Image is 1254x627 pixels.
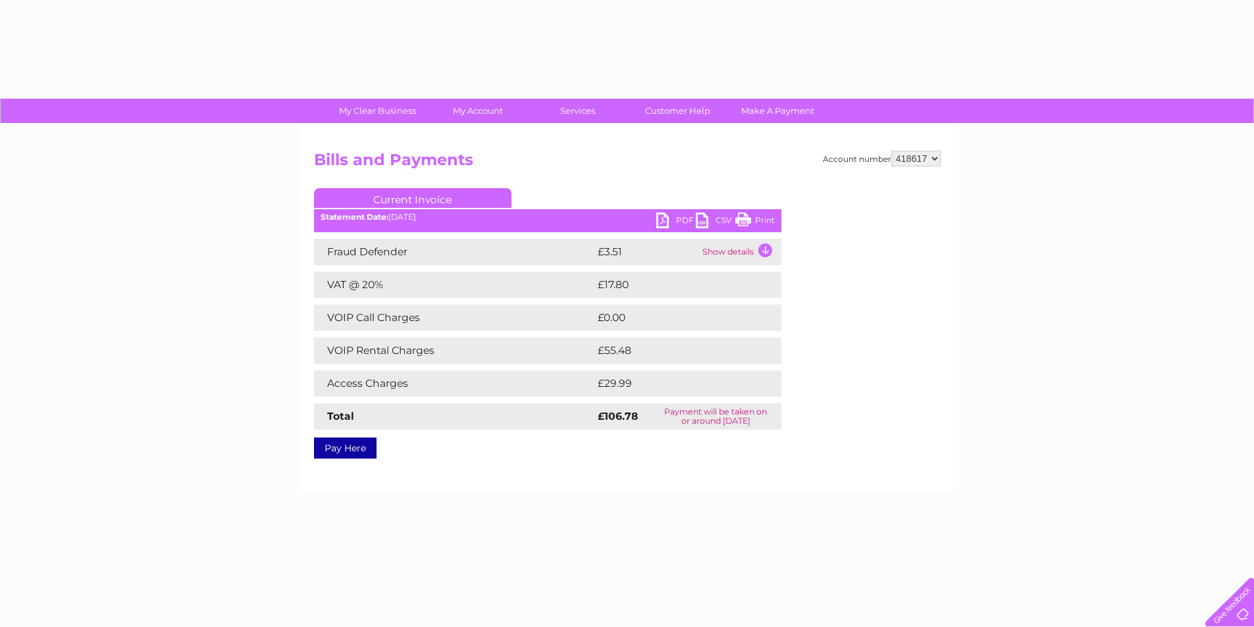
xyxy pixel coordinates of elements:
a: PDF [656,213,696,232]
a: Services [523,99,632,123]
a: My Clear Business [323,99,432,123]
td: Fraud Defender [314,239,594,265]
td: Payment will be taken on or around [DATE] [650,403,781,430]
a: Make A Payment [723,99,832,123]
td: VOIP Rental Charges [314,338,594,364]
div: Account number [823,151,941,166]
td: Show details [699,239,781,265]
a: Current Invoice [314,188,511,208]
td: £17.80 [594,272,754,298]
td: VAT @ 20% [314,272,594,298]
td: £55.48 [594,338,755,364]
div: [DATE] [314,213,781,222]
a: Print [735,213,775,232]
td: £3.51 [594,239,699,265]
a: Customer Help [623,99,732,123]
td: £0.00 [594,305,751,331]
a: Pay Here [314,438,377,459]
td: Access Charges [314,370,594,397]
b: Statement Date: [321,212,388,222]
a: CSV [696,213,735,232]
strong: Total [327,410,354,422]
a: My Account [423,99,532,123]
td: VOIP Call Charges [314,305,594,331]
td: £29.99 [594,370,756,397]
strong: £106.78 [598,410,638,422]
h2: Bills and Payments [314,151,941,176]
